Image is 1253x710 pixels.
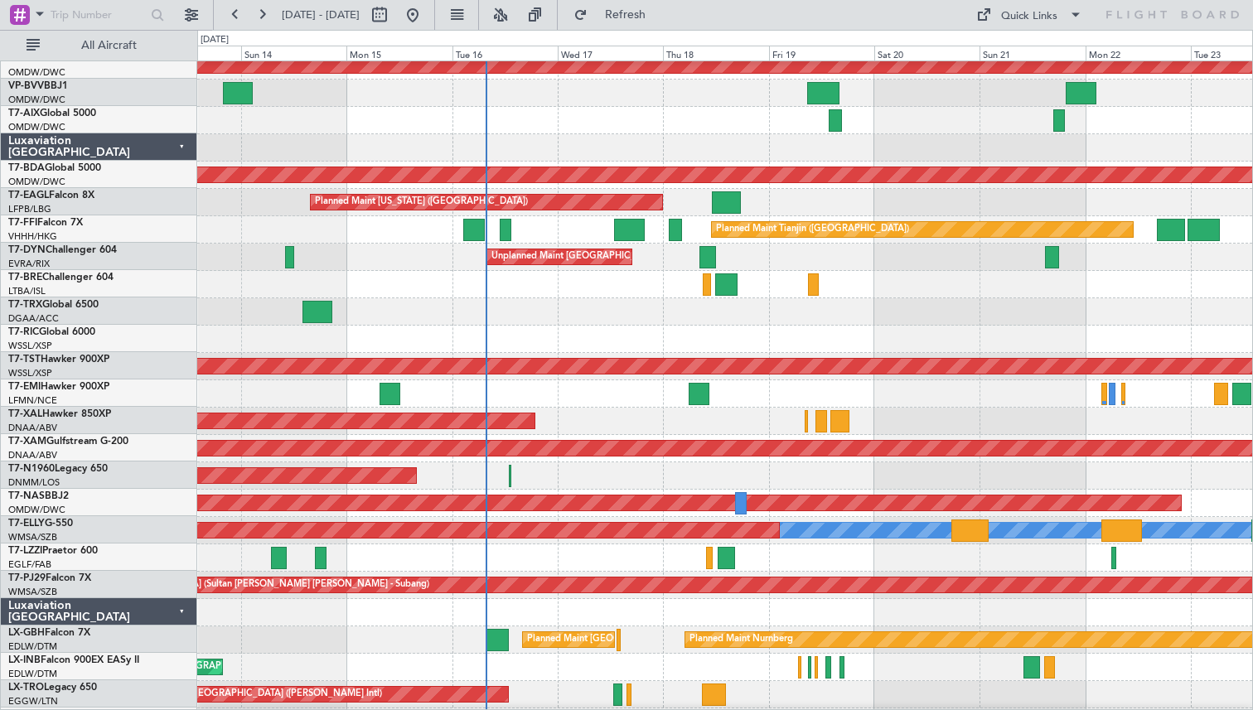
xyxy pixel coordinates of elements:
[8,327,95,337] a: T7-RICGlobal 6000
[8,504,65,516] a: OMDW/DWC
[689,627,793,652] div: Planned Maint Nurnberg
[8,300,99,310] a: T7-TRXGlobal 6500
[8,300,42,310] span: T7-TRX
[8,109,40,118] span: T7-AIX
[716,217,909,242] div: Planned Maint Tianjin ([GEOGRAPHIC_DATA])
[8,191,94,200] a: T7-EAGLFalcon 8X
[8,519,45,529] span: T7-ELLY
[769,46,874,60] div: Fri 19
[8,258,50,270] a: EVRA/RIX
[8,312,59,325] a: DGAA/ACC
[241,46,346,60] div: Sun 14
[8,437,46,447] span: T7-XAM
[8,94,65,106] a: OMDW/DWC
[8,409,42,419] span: T7-XAL
[8,327,39,337] span: T7-RIC
[8,285,46,297] a: LTBA/ISL
[8,245,46,255] span: T7-DYN
[315,190,528,215] div: Planned Maint [US_STATE] ([GEOGRAPHIC_DATA])
[1001,8,1057,25] div: Quick Links
[452,46,558,60] div: Tue 16
[8,367,52,379] a: WSSL/XSP
[8,273,42,283] span: T7-BRE
[874,46,980,60] div: Sat 20
[8,464,55,474] span: T7-N1960
[980,46,1085,60] div: Sun 21
[8,491,45,501] span: T7-NAS
[18,32,180,59] button: All Aircraft
[8,586,57,598] a: WMSA/SZB
[566,2,665,28] button: Refresh
[8,449,57,461] a: DNAA/ABV
[491,244,704,269] div: Unplanned Maint [GEOGRAPHIC_DATA] (Riga Intl)
[8,683,97,693] a: LX-TROLegacy 650
[43,572,429,597] div: Planned Maint [GEOGRAPHIC_DATA] (Sultan [PERSON_NAME] [PERSON_NAME] - Subang)
[8,355,41,365] span: T7-TST
[8,355,109,365] a: T7-TSTHawker 900XP
[8,668,57,680] a: EDLW/DTM
[8,628,90,638] a: LX-GBHFalcon 7X
[8,203,51,215] a: LFPB/LBG
[8,655,139,665] a: LX-INBFalcon 900EX EASy II
[8,655,41,665] span: LX-INB
[8,476,60,489] a: DNMM/LOS
[8,531,57,543] a: WMSA/SZB
[8,573,91,583] a: T7-PJ29Falcon 7X
[8,382,41,392] span: T7-EMI
[663,46,768,60] div: Thu 18
[8,163,101,173] a: T7-BDAGlobal 5000
[8,409,111,419] a: T7-XALHawker 850XP
[8,464,108,474] a: T7-N1960Legacy 650
[8,163,45,173] span: T7-BDA
[558,46,663,60] div: Wed 17
[8,81,68,91] a: VP-BVVBBJ1
[114,682,382,707] div: Unplanned Maint [GEOGRAPHIC_DATA] ([PERSON_NAME] Intl)
[8,81,44,91] span: VP-BVV
[8,273,114,283] a: T7-BREChallenger 604
[8,176,65,188] a: OMDW/DWC
[8,340,52,352] a: WSSL/XSP
[8,230,57,243] a: VHHH/HKG
[1086,46,1191,60] div: Mon 22
[8,394,57,407] a: LFMN/NCE
[43,40,175,51] span: All Aircraft
[8,683,44,693] span: LX-TRO
[51,2,146,27] input: Trip Number
[8,191,49,200] span: T7-EAGL
[527,627,788,652] div: Planned Maint [GEOGRAPHIC_DATA] ([GEOGRAPHIC_DATA])
[282,7,360,22] span: [DATE] - [DATE]
[8,558,51,571] a: EGLF/FAB
[8,640,57,653] a: EDLW/DTM
[968,2,1091,28] button: Quick Links
[8,695,58,708] a: EGGW/LTN
[8,437,128,447] a: T7-XAMGulfstream G-200
[8,573,46,583] span: T7-PJ29
[8,218,83,228] a: T7-FFIFalcon 7X
[8,66,65,79] a: OMDW/DWC
[8,628,45,638] span: LX-GBH
[8,519,73,529] a: T7-ELLYG-550
[8,422,57,434] a: DNAA/ABV
[8,546,42,556] span: T7-LZZI
[8,121,65,133] a: OMDW/DWC
[8,546,98,556] a: T7-LZZIPraetor 600
[8,109,96,118] a: T7-AIXGlobal 5000
[201,33,229,47] div: [DATE]
[591,9,660,21] span: Refresh
[8,245,117,255] a: T7-DYNChallenger 604
[346,46,452,60] div: Mon 15
[8,382,109,392] a: T7-EMIHawker 900XP
[8,491,69,501] a: T7-NASBBJ2
[8,218,37,228] span: T7-FFI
